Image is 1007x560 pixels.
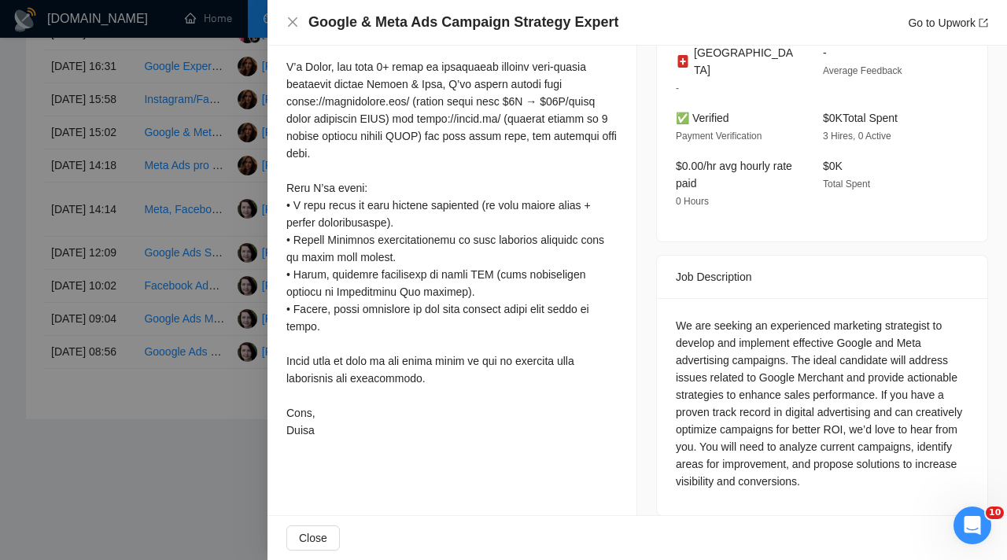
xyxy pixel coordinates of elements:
[676,112,729,124] span: ✅ Verified
[823,179,870,190] span: Total Spent
[286,16,299,28] span: close
[286,525,340,551] button: Close
[954,507,991,544] iframe: Intercom live chat
[823,65,902,76] span: Average Feedback
[676,131,762,142] span: Payment Verification
[823,112,898,124] span: $0K Total Spent
[908,17,988,29] a: Go to Upworkexport
[299,529,327,547] span: Close
[676,53,690,70] img: 🇨🇭
[676,160,792,190] span: $0.00/hr avg hourly rate paid
[676,196,709,207] span: 0 Hours
[676,256,968,298] div: Job Description
[308,13,618,32] h4: Google & Meta Ads Campaign Strategy Expert
[986,507,1004,519] span: 10
[676,83,679,94] span: -
[694,44,798,79] span: [GEOGRAPHIC_DATA]
[823,46,827,59] span: -
[286,16,299,29] button: Close
[979,18,988,28] span: export
[676,317,968,490] div: We are seeking an experienced marketing strategist to develop and implement effective Google and ...
[823,131,891,142] span: 3 Hires, 0 Active
[823,160,843,172] span: $0K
